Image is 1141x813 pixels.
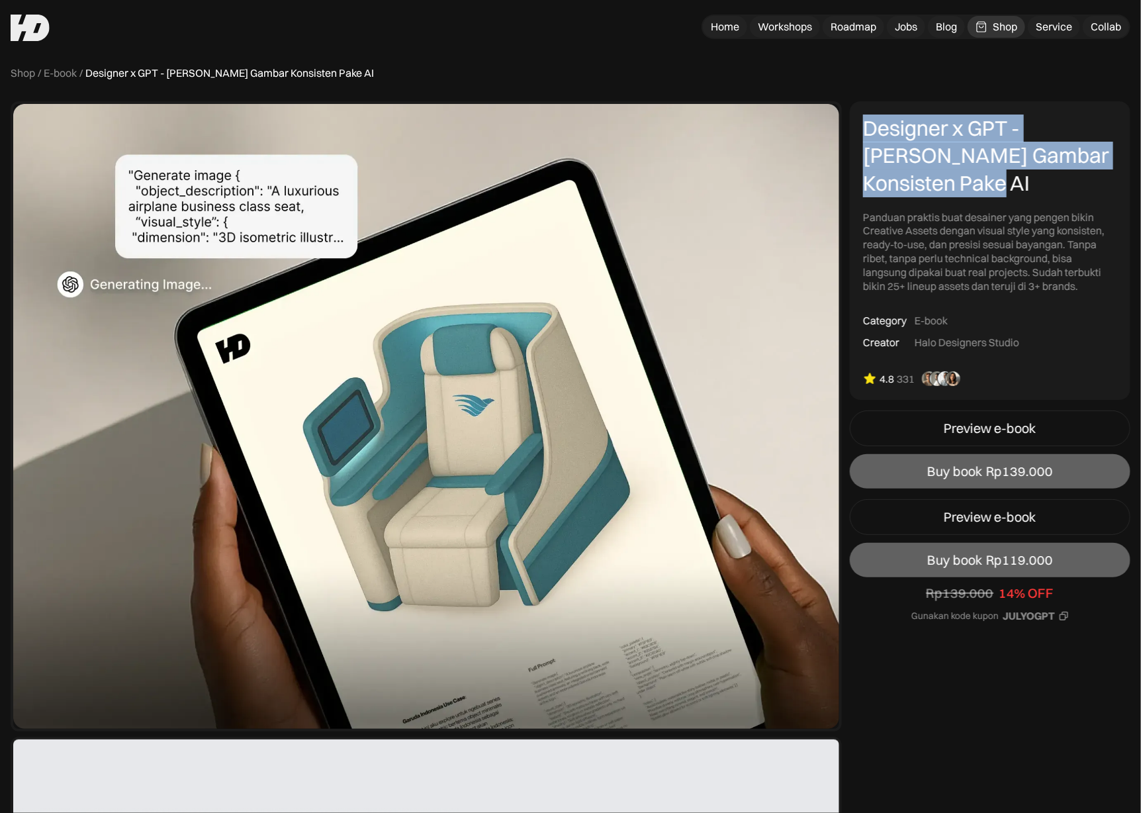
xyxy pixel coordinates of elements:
a: Service [1028,16,1080,38]
div: Designer x GPT - [PERSON_NAME] Gambar Konsisten Pake AI [863,115,1117,197]
div: 331 [897,372,915,386]
a: Preview e-book [850,410,1130,446]
div: 14% OFF [999,585,1054,601]
div: Workshops [758,20,812,34]
div: / [38,66,41,80]
div: Gunakan kode kupon [911,610,999,622]
div: / [79,66,83,80]
a: Shop [968,16,1025,38]
div: Roadmap [831,20,876,34]
div: JULYOGPT [1003,609,1055,623]
div: Preview e-book [944,420,1036,436]
div: Rp119.000 [986,552,1053,568]
a: Buy bookRp139.000 [850,454,1130,489]
div: Shop [993,20,1017,34]
div: Buy book [927,463,982,479]
a: Workshops [750,16,820,38]
div: Halo Designers Studio [915,336,1019,350]
a: Collab [1083,16,1129,38]
div: Home [711,20,739,34]
div: Rp139.000 [927,585,994,601]
div: Preview e-book [944,509,1036,525]
div: E-book [915,314,948,328]
a: E-book [44,66,77,80]
div: Buy book [927,552,982,568]
a: Preview e-book [850,499,1130,535]
a: Buy bookRp119.000 [850,543,1130,577]
a: Roadmap [823,16,884,38]
div: Service [1036,20,1072,34]
div: Collab [1091,20,1121,34]
div: 4.8 [880,372,894,386]
div: Rp139.000 [986,463,1053,479]
a: Home [703,16,747,38]
div: Blog [936,20,957,34]
div: Panduan praktis buat desainer yang pengen bikin Creative Assets dengan visual style yang konsiste... [863,211,1117,293]
div: Jobs [895,20,917,34]
div: Creator [863,336,899,350]
a: Jobs [887,16,925,38]
div: Designer x GPT - [PERSON_NAME] Gambar Konsisten Pake AI [85,66,374,80]
a: Blog [928,16,965,38]
a: Shop [11,66,35,80]
div: Category [863,314,907,328]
